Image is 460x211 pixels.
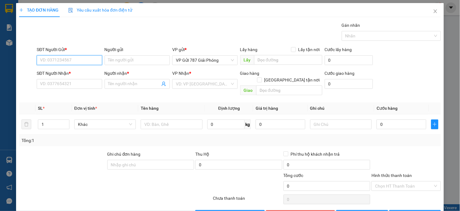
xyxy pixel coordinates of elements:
div: Người nhận [105,70,170,77]
span: SL [38,106,43,111]
span: Giao [240,85,256,95]
input: Ghi Chú [310,119,372,129]
span: VP Gửi 787 Giải Phóng [176,56,234,65]
span: Yêu cầu xuất hóa đơn điện tử [68,8,132,12]
input: 0 [256,119,305,129]
img: logo.jpg [3,5,34,35]
h2: VP Nhận: VP Hàng LC [32,35,146,74]
button: plus [431,119,438,129]
span: Tổng cước [284,173,304,178]
input: Cước lấy hàng [325,55,373,65]
button: Close [427,3,444,20]
th: Ghi chú [308,102,374,114]
b: [DOMAIN_NAME] [81,5,146,15]
span: Giá trị hàng [256,106,278,111]
span: [GEOGRAPHIC_DATA] tận nơi [262,77,322,83]
span: Định lượng [218,106,240,111]
span: kg [245,119,251,129]
span: Phí thu hộ khách nhận trả [288,151,342,157]
div: Chưa thanh toán [212,195,283,206]
div: Tổng: 1 [22,137,178,144]
span: Tên hàng [141,106,159,111]
h2: V67PB5YQ [3,35,49,45]
span: Giao hàng [240,71,260,76]
label: Gán nhãn [342,23,360,28]
label: Cước giao hàng [325,71,355,76]
span: close [433,9,438,14]
b: Sao Việt [37,14,74,24]
span: Thu Hộ [195,152,209,157]
span: Lấy tận nơi [296,46,322,53]
input: VD: Bàn, Ghế [141,119,202,129]
span: TẠO ĐƠN HÀNG [19,8,59,12]
span: plus [19,8,23,12]
label: Hình thức thanh toán [371,173,412,178]
span: plus [431,122,438,127]
div: VP gửi [172,46,237,53]
span: Đơn vị tính [74,106,97,111]
span: Khác [78,120,132,129]
label: Cước lấy hàng [325,47,352,52]
img: icon [68,8,73,13]
span: Lấy hàng [240,47,258,52]
span: Cước hàng [377,106,398,111]
input: Dọc đường [256,85,322,95]
div: Người gửi [105,46,170,53]
input: Ghi chú đơn hàng [107,160,194,170]
button: delete [22,119,31,129]
div: SĐT Người Gửi [37,46,102,53]
input: Dọc đường [254,55,322,65]
label: Ghi chú đơn hàng [107,152,141,157]
span: Lấy [240,55,254,65]
input: Cước giao hàng [325,79,373,89]
span: VP Nhận [172,71,189,76]
div: SĐT Người Nhận [37,70,102,77]
span: user-add [161,81,166,86]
